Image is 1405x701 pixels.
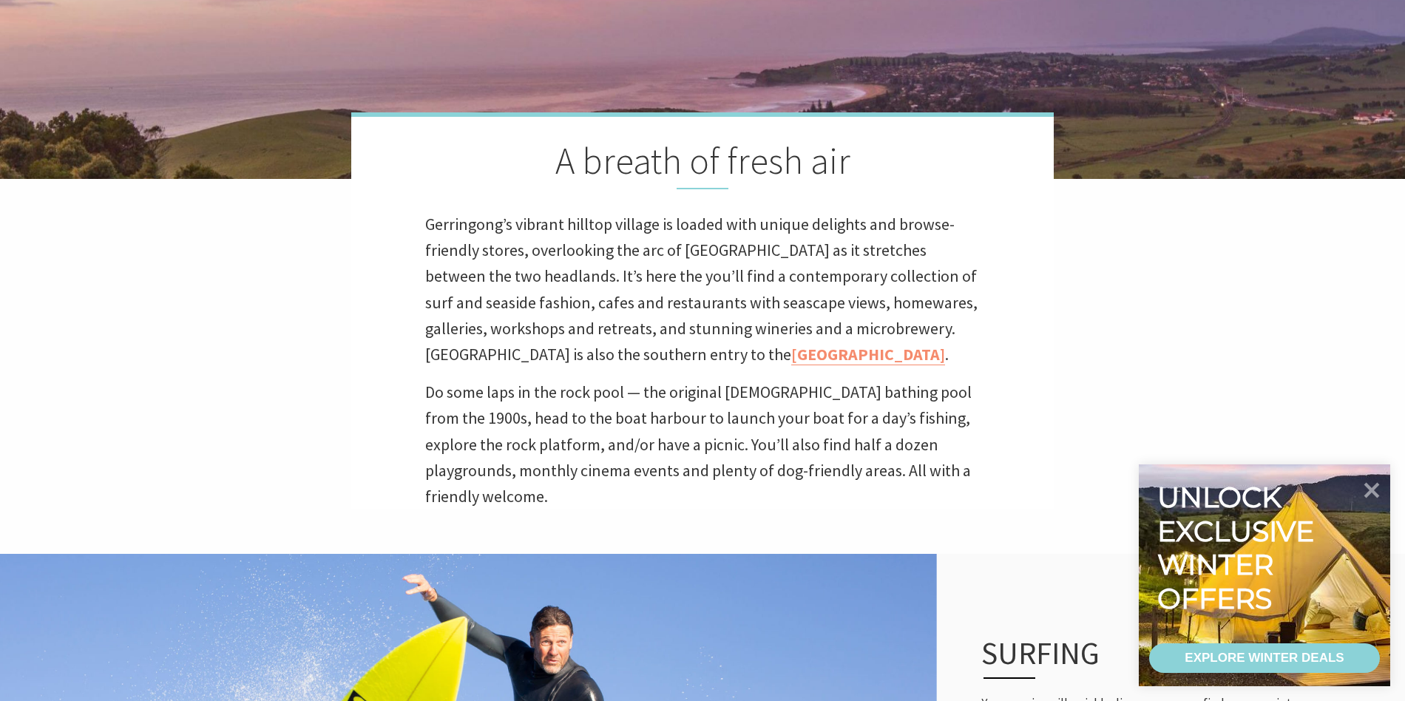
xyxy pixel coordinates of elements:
a: EXPLORE WINTER DEALS [1149,643,1380,673]
p: Gerringong’s vibrant hilltop village is loaded with unique delights and browse-friendly stores, o... [425,211,980,368]
p: Do some laps in the rock pool — the original [DEMOGRAPHIC_DATA] bathing pool from the 1900s, head... [425,379,980,509]
a: [GEOGRAPHIC_DATA] [791,344,945,365]
div: Unlock exclusive winter offers [1157,481,1321,615]
h2: A breath of fresh air [425,139,980,189]
h3: Surfing [981,634,1274,679]
div: EXPLORE WINTER DEALS [1185,643,1344,673]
